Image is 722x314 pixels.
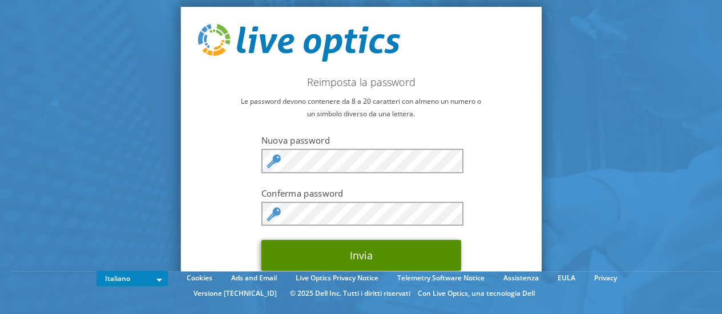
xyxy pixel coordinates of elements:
li: © 2025 Dell Inc. Tutti i diritti riservati [284,287,416,300]
p: Le password devono contenere da 8 a 20 caratteri con almeno un numero o un simbolo diverso da una... [197,95,525,120]
a: Assistenza [495,272,547,284]
li: Con Live Optics, una tecnologia Dell [418,287,535,300]
a: Privacy [586,272,626,284]
h2: Reimposta la password [197,76,525,88]
label: Conferma password [261,187,461,199]
img: live_optics_svg.svg [197,24,400,62]
button: Invia [261,240,461,271]
a: Live Optics Privacy Notice [287,272,387,284]
a: EULA [549,272,584,284]
a: Ads and Email [223,272,285,284]
label: Nuova password [261,134,461,146]
a: Cookies [178,272,221,284]
li: Versione [TECHNICAL_ID] [188,287,283,300]
a: Telemetry Software Notice [389,272,493,284]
